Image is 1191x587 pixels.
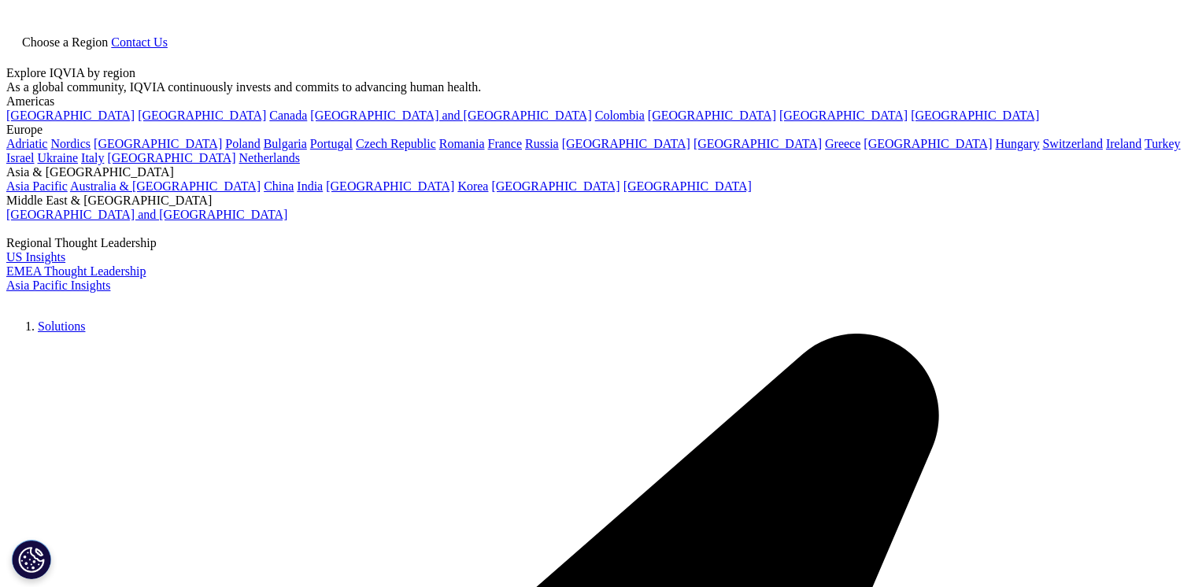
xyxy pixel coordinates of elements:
a: Portugal [310,137,353,150]
a: [GEOGRAPHIC_DATA] [326,179,454,193]
div: As a global community, IQVIA continuously invests and commits to advancing human health. [6,80,1185,94]
a: Hungary [995,137,1039,150]
a: Greece [825,137,860,150]
a: [GEOGRAPHIC_DATA] [648,109,776,122]
span: Choose a Region [22,35,108,49]
a: Switzerland [1042,137,1102,150]
a: [GEOGRAPHIC_DATA] [6,109,135,122]
div: Europe [6,123,1185,137]
a: [GEOGRAPHIC_DATA] [491,179,620,193]
a: Solutions [38,319,85,333]
a: [GEOGRAPHIC_DATA] and [GEOGRAPHIC_DATA] [6,208,287,221]
div: Middle East & [GEOGRAPHIC_DATA] [6,194,1185,208]
button: Cookies Settings [12,540,51,579]
a: [GEOGRAPHIC_DATA] [562,137,690,150]
a: Asia Pacific [6,179,68,193]
a: [GEOGRAPHIC_DATA] [94,137,222,150]
a: [GEOGRAPHIC_DATA] [864,137,992,150]
a: Nordics [50,137,91,150]
a: Romania [439,137,485,150]
a: Netherlands [239,151,300,164]
a: Turkey [1145,137,1181,150]
a: Ireland [1106,137,1141,150]
div: Explore IQVIA by region [6,66,1185,80]
a: Colombia [595,109,645,122]
a: [GEOGRAPHIC_DATA] [107,151,235,164]
a: Australia & [GEOGRAPHIC_DATA] [70,179,261,193]
a: [GEOGRAPHIC_DATA] [694,137,822,150]
a: Adriatic [6,137,47,150]
a: Ukraine [38,151,79,164]
div: Asia & [GEOGRAPHIC_DATA] [6,165,1185,179]
a: [GEOGRAPHIC_DATA] [138,109,266,122]
a: Canada [269,109,307,122]
a: [GEOGRAPHIC_DATA] [779,109,908,122]
a: US Insights [6,250,65,264]
a: Israel [6,151,35,164]
a: Czech Republic [356,137,436,150]
a: India [297,179,323,193]
a: Bulgaria [264,137,307,150]
a: Poland [225,137,260,150]
div: Regional Thought Leadership [6,236,1185,250]
a: Italy [81,151,104,164]
div: Americas [6,94,1185,109]
a: Korea [457,179,488,193]
a: [GEOGRAPHIC_DATA] and [GEOGRAPHIC_DATA] [310,109,591,122]
a: Asia Pacific Insights [6,279,110,292]
a: [GEOGRAPHIC_DATA] [623,179,752,193]
a: EMEA Thought Leadership [6,264,146,278]
a: Russia [525,137,559,150]
a: China [264,179,294,193]
a: France [488,137,523,150]
a: Contact Us [111,35,168,49]
a: [GEOGRAPHIC_DATA] [911,109,1039,122]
